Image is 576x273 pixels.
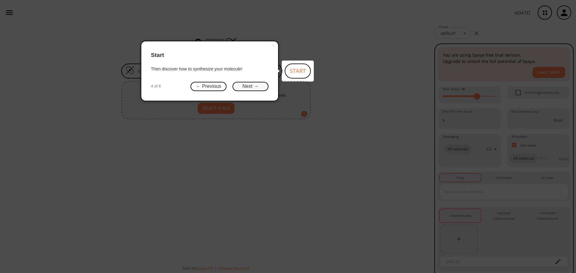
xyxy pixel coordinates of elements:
button: Close [268,41,278,50]
button: ← Previous [190,82,226,91]
button: Next → [232,82,268,91]
div: Then discover how to synthesize your molecule! [151,66,268,72]
button: START [285,64,311,79]
span: 4 of 6 [151,83,161,89]
header: Start [151,46,268,64]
